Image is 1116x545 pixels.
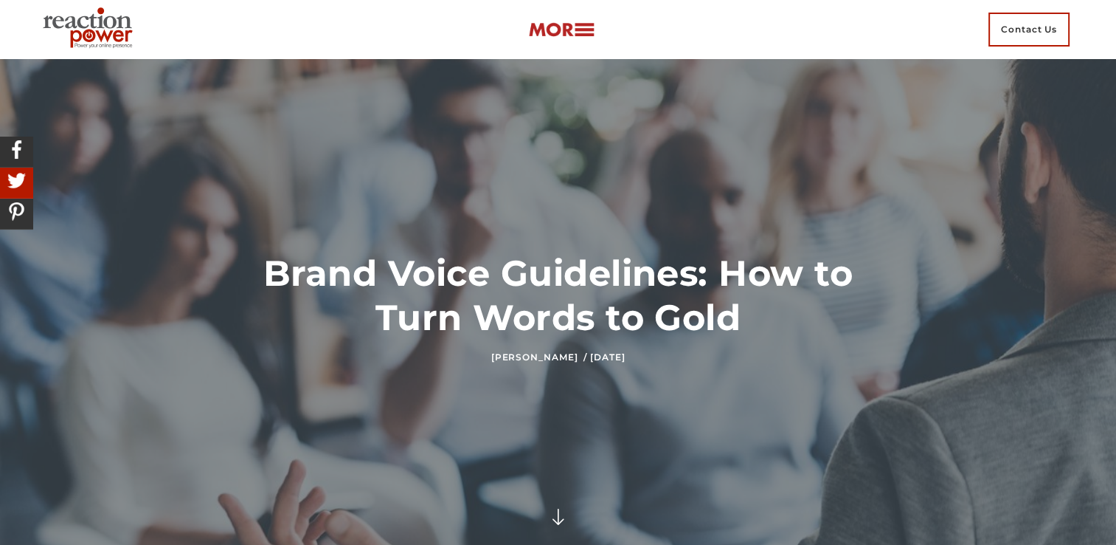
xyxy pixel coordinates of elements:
[37,3,144,56] img: Executive Branding | Personal Branding Agency
[528,21,595,38] img: more-btn.png
[988,13,1070,47] span: Contact Us
[590,352,625,363] time: [DATE]
[4,137,30,162] img: Share On Facebook
[491,352,587,363] a: [PERSON_NAME] /
[4,199,30,224] img: Share On Pinterest
[4,168,30,193] img: Share On Twitter
[249,251,867,340] h1: Brand Voice Guidelines: How to Turn Words to Gold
